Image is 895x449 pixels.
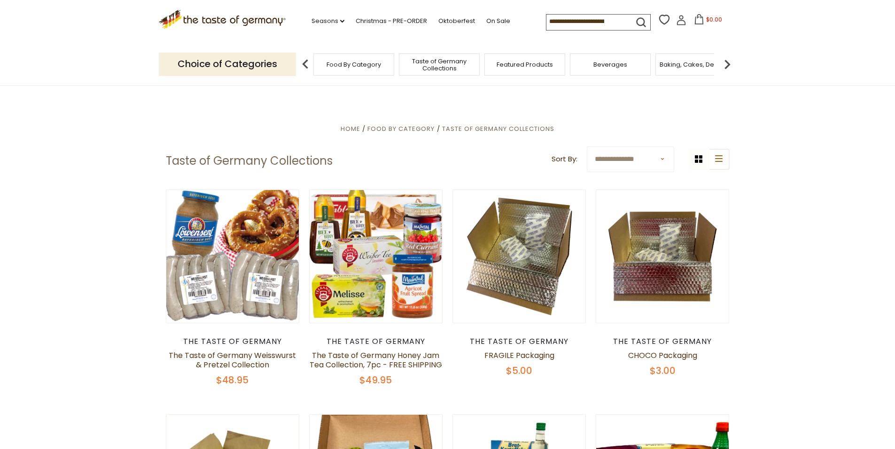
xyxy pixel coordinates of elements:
a: Baking, Cakes, Desserts [660,61,732,68]
img: The Taste of Germany Weisswurst & Pretzel Collection [166,190,299,323]
a: Taste of Germany Collections [442,124,554,133]
div: The Taste of Germany [309,337,443,346]
a: On Sale [486,16,510,26]
img: CHOCO Packaging [596,190,729,323]
a: Food By Category [327,61,381,68]
span: $3.00 [650,364,676,377]
a: CHOCO Packaging [628,350,697,361]
h1: Taste of Germany Collections [166,154,333,168]
a: The Taste of Germany Weisswurst & Pretzel Collection [169,350,296,370]
div: The Taste of Germany [452,337,586,346]
span: $5.00 [506,364,532,377]
img: The Taste of Germany Honey Jam Tea Collection, 7pc - FREE SHIPPING [310,190,443,323]
img: previous arrow [296,55,315,74]
a: Taste of Germany Collections [402,58,477,72]
div: The Taste of Germany [596,337,730,346]
a: Beverages [593,61,627,68]
a: Featured Products [497,61,553,68]
button: $0.00 [688,14,728,28]
a: The Taste of Germany Honey Jam Tea Collection, 7pc - FREE SHIPPING [310,350,442,370]
p: Choice of Categories [159,53,296,76]
span: $49.95 [359,373,392,387]
img: next arrow [718,55,737,74]
a: Food By Category [367,124,435,133]
a: Home [341,124,360,133]
div: The Taste of Germany [166,337,300,346]
span: $48.95 [216,373,249,387]
a: Seasons [311,16,344,26]
span: $0.00 [706,15,722,23]
img: FRAGILE Packaging [453,190,586,323]
a: FRAGILE Packaging [484,350,554,361]
a: Oktoberfest [438,16,475,26]
label: Sort By: [552,153,577,165]
a: Christmas - PRE-ORDER [356,16,427,26]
